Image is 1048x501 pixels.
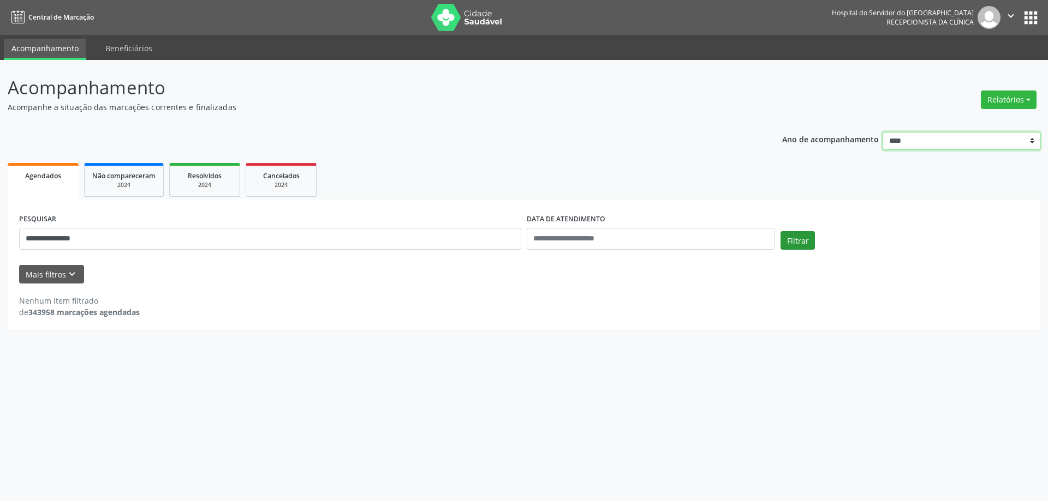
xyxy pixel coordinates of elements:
[886,17,974,27] span: Recepcionista da clínica
[19,306,140,318] div: de
[263,171,300,180] span: Cancelados
[188,171,222,180] span: Resolvidos
[25,171,61,180] span: Agendados
[28,307,140,317] strong: 343958 marcações agendadas
[19,211,56,228] label: PESQUISAR
[978,6,1001,29] img: img
[781,231,815,250] button: Filtrar
[4,39,86,60] a: Acompanhamento
[981,90,1037,109] button: Relatórios
[8,8,94,26] a: Central de Marcação
[1005,10,1017,22] i: 
[28,13,94,22] span: Central de Marcação
[177,181,232,189] div: 2024
[66,268,78,280] i: keyboard_arrow_down
[1001,6,1021,29] button: 
[98,39,160,58] a: Beneficiários
[527,211,605,228] label: DATA DE ATENDIMENTO
[8,74,730,101] p: Acompanhamento
[254,181,308,189] div: 2024
[8,101,730,113] p: Acompanhe a situação das marcações correntes e finalizadas
[19,265,84,284] button: Mais filtroskeyboard_arrow_down
[782,132,879,146] p: Ano de acompanhamento
[832,8,974,17] div: Hospital do Servidor do [GEOGRAPHIC_DATA]
[92,181,156,189] div: 2024
[92,171,156,180] span: Não compareceram
[1021,8,1040,27] button: apps
[19,295,140,306] div: Nenhum item filtrado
